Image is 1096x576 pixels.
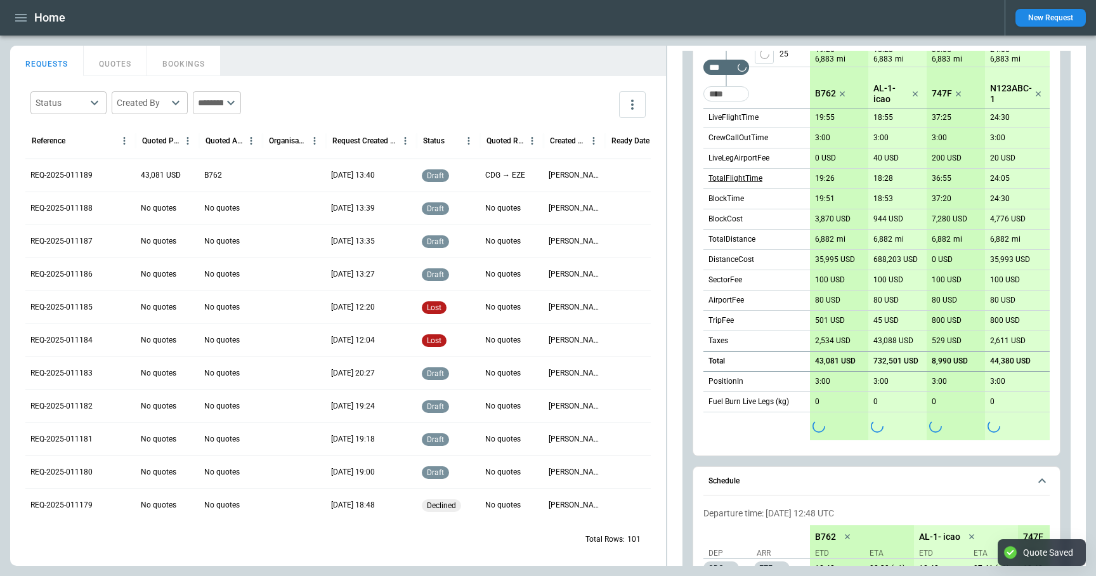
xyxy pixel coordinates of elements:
[815,154,836,163] p: 0 USD
[30,302,93,313] p: REQ-2025-011185
[485,170,525,181] p: CDG → EZE
[990,296,1015,305] p: 80 USD
[485,335,521,346] p: No quotes
[549,236,600,247] p: Aliona Newkkk Luti
[485,434,521,445] p: No quotes
[397,133,414,149] button: Request Created At (UTC+3:00) column menu
[873,154,899,163] p: 40 USD
[932,174,951,183] p: 36:55
[204,236,240,247] p: No quotes
[755,45,774,64] span: Type of sector
[932,255,953,265] p: 0 USD
[703,86,749,101] div: Too short
[243,133,259,149] button: Quoted Aircraft column menu
[524,133,540,149] button: Quoted Route column menu
[708,275,742,285] p: SectorFee
[269,136,306,145] div: Organisation
[780,43,810,67] p: 25
[914,564,963,573] p: 21/08/2025
[423,136,445,145] div: Status
[990,357,1031,366] p: 44,380 USD
[485,368,521,379] p: No quotes
[141,401,176,412] p: No quotes
[708,214,743,225] p: BlockCost
[30,170,93,181] p: REQ-2025-011189
[708,153,769,164] p: LiveLegAirportFee
[990,174,1010,183] p: 24:05
[485,203,521,214] p: No quotes
[873,255,918,265] p: 688,203 USD
[990,214,1026,224] p: 4,776 USD
[932,397,936,407] p: 0
[815,113,835,122] p: 19:55
[141,368,176,379] p: No quotes
[331,269,375,280] p: 26/08/2025 13:27
[754,561,790,575] p: EZE
[932,154,962,163] p: 200 USD
[141,269,176,280] p: No quotes
[549,500,600,511] p: Aliona Newkkk Luti
[331,302,375,313] p: 26/08/2025 12:20
[864,564,914,573] p: 22/08/2025
[30,236,93,247] p: REQ-2025-011187
[141,236,176,247] p: No quotes
[141,500,176,511] p: No quotes
[873,133,889,143] p: 3:00
[549,467,600,478] p: Aliona Newkkk Luti
[549,269,600,280] p: Aliona Newkkk Luti
[708,133,768,143] p: CrewCallOutTime
[485,467,521,478] p: No quotes
[815,357,856,366] p: 43,081 USD
[990,194,1010,204] p: 24:30
[873,275,903,285] p: 100 USD
[331,467,375,478] p: 22/08/2025 19:00
[585,133,602,149] button: Created by column menu
[932,214,967,224] p: 7,280 USD
[932,377,947,386] p: 3:00
[815,133,830,143] p: 3:00
[485,500,521,511] p: No quotes
[549,170,600,181] p: Aliona Newkkk Luti
[422,301,447,314] div: Aircraft not suitable
[708,254,754,265] p: DistanceCost
[204,401,240,412] p: No quotes
[32,136,65,145] div: Reference
[204,170,222,181] p: B762
[990,255,1030,265] p: 35,993 USD
[331,368,375,379] p: 25/08/2025 20:27
[30,368,93,379] p: REQ-2025-011183
[990,113,1010,122] p: 24:30
[708,234,755,245] p: TotalDistance
[815,336,851,346] p: 2,534 USD
[84,46,147,76] button: QUOTES
[815,235,834,244] p: 6,882
[932,357,968,366] p: 8,990 USD
[815,255,855,265] p: 35,995 USD
[306,133,323,149] button: Organisation column menu
[204,203,240,214] p: No quotes
[331,203,375,214] p: 26/08/2025 13:39
[627,534,641,545] p: 101
[549,203,600,214] p: Aliona Newkkk Luti
[422,334,447,347] div: Quote not appropriate
[485,302,521,313] p: No quotes
[990,54,1009,65] p: 6,883
[424,171,447,180] span: draft
[895,234,904,245] p: mi
[873,336,913,346] p: 43,088 USD
[549,302,600,313] p: aliona aerios+2
[1023,532,1043,542] p: 747F
[708,396,789,407] p: Fuel Burn Live Legs (kg)
[30,467,93,478] p: REQ-2025-011180
[953,54,962,65] p: mi
[990,397,995,407] p: 0
[815,88,836,99] p: B762
[708,173,762,184] p: TotalFlightTime
[332,136,397,145] div: Request Created At (UTC+3:00)
[485,269,521,280] p: No quotes
[873,174,893,183] p: 18:28
[204,434,240,445] p: No quotes
[837,234,845,245] p: mi
[810,564,859,573] p: 21/08/2025
[873,194,893,204] p: 18:53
